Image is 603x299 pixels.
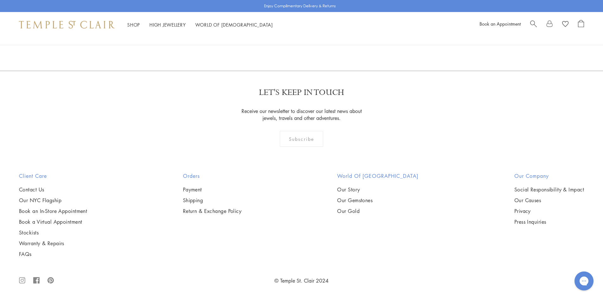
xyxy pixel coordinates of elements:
[183,208,242,215] a: Return & Exchange Policy
[127,21,273,29] nav: Main navigation
[530,20,537,29] a: Search
[19,197,87,204] a: Our NYC Flagship
[337,208,418,215] a: Our Gold
[19,208,87,215] a: Book an In-Store Appointment
[259,87,344,98] p: LET'S KEEP IN TOUCH
[337,186,418,193] a: Our Story
[337,197,418,204] a: Our Gemstones
[19,251,87,258] a: FAQs
[337,172,418,180] h2: World of [GEOGRAPHIC_DATA]
[237,108,366,121] p: Receive our newsletter to discover our latest news about jewels, travels and other adventures.
[514,208,584,215] a: Privacy
[264,3,336,9] p: Enjoy Complimentary Delivery & Returns
[280,131,323,147] div: Subscribe
[514,218,584,225] a: Press Inquiries
[514,172,584,180] h2: Our Company
[149,22,186,28] a: High JewelleryHigh Jewellery
[578,20,584,29] a: Open Shopping Bag
[480,21,521,27] a: Book an Appointment
[514,197,584,204] a: Our Causes
[562,20,568,29] a: View Wishlist
[19,240,87,247] a: Warranty & Repairs
[19,21,115,28] img: Temple St. Clair
[183,186,242,193] a: Payment
[19,229,87,236] a: Stockists
[19,186,87,193] a: Contact Us
[183,197,242,204] a: Shipping
[19,172,87,180] h2: Client Care
[195,22,273,28] a: World of [DEMOGRAPHIC_DATA]World of [DEMOGRAPHIC_DATA]
[514,186,584,193] a: Social Responsibility & Impact
[127,22,140,28] a: ShopShop
[571,269,597,293] iframe: Gorgias live chat messenger
[274,277,329,284] a: © Temple St. Clair 2024
[183,172,242,180] h2: Orders
[19,218,87,225] a: Book a Virtual Appointment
